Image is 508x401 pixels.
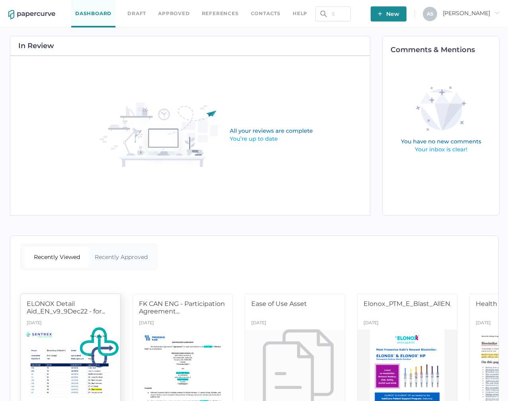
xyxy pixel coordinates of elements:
[371,6,406,21] button: New
[363,318,379,329] div: [DATE]
[202,9,239,18] a: References
[494,10,500,16] i: arrow_right
[8,10,55,19] img: papercurve-logo-colour.7244d18c.svg
[391,46,499,53] h2: Comments & Mentions
[293,9,307,18] div: help
[89,247,154,267] div: Recently Approved
[100,103,360,169] img: in-review-empty-state.d50be4a9.svg
[251,300,307,308] span: Ease of Use Asset
[384,80,498,160] img: comments-empty-state.0193fcf7.svg
[378,12,382,16] img: plus-white.e19ec114.svg
[251,318,266,329] div: [DATE]
[139,318,154,329] div: [DATE]
[443,10,500,17] span: [PERSON_NAME]
[18,42,54,49] h2: In Review
[158,9,190,18] a: Approved
[427,11,434,17] span: A S
[25,247,89,267] div: Recently Viewed
[27,300,105,315] span: ELONOX Detail Aid_EN_v9_9Dec22 - for...
[363,300,475,308] span: Elonox_PTM_E_Blast_AllEN_[DATE]
[139,300,225,315] span: FK CAN ENG - Participation Agreement...
[127,9,146,18] a: Draft
[27,318,42,329] div: [DATE]
[476,318,491,329] div: [DATE]
[251,9,281,18] a: Contacts
[378,6,399,21] span: New
[315,6,351,21] input: Search Workspace
[320,11,327,17] img: search.bf03fe8b.svg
